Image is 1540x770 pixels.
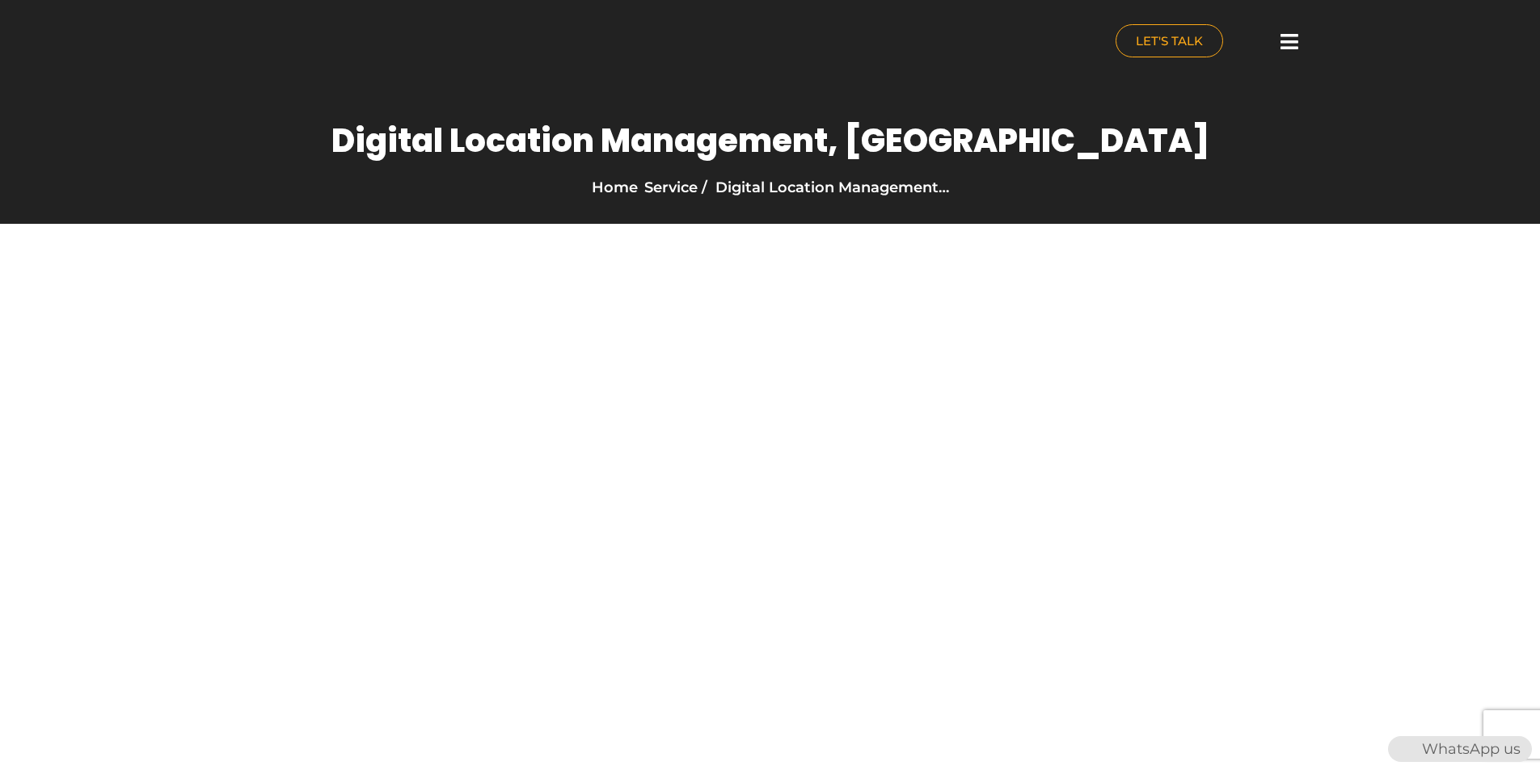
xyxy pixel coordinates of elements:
h1: Digital Location Management, [GEOGRAPHIC_DATA] [331,121,1209,160]
a: WhatsAppWhatsApp us [1388,740,1532,758]
li: Service [644,176,698,199]
div: WhatsApp us [1388,736,1532,762]
img: WhatsApp [1390,736,1416,762]
li: Digital Location Management… [698,176,949,199]
a: Home [592,179,638,196]
span: LET'S TALK [1136,35,1203,47]
a: LET'S TALK [1116,24,1223,57]
img: nuance-qatar_logo [196,8,332,78]
a: nuance-qatar_logo [196,8,762,78]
